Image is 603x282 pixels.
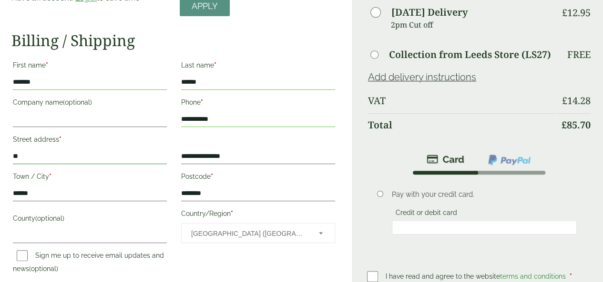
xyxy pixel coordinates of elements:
input: Sign me up to receive email updates and news(optional) [17,250,28,261]
p: 2pm Cut off [391,18,555,32]
bdi: 14.28 [562,94,591,107]
abbr: required [49,173,51,180]
label: Sign me up to receive email updates and news [13,252,164,275]
span: (optional) [29,265,58,272]
label: Town / City [13,170,167,186]
label: First name [13,58,167,75]
label: County [13,212,167,228]
span: Apply [192,1,218,11]
span: (optional) [35,214,64,222]
span: Country/Region [181,223,335,243]
label: Street address [13,133,167,149]
label: Phone [181,96,335,112]
a: Add delivery instructions [368,71,476,83]
span: United Kingdom (UK) [191,224,306,243]
abbr: required [59,136,61,143]
abbr: required [201,98,203,106]
img: ppcp-gateway.png [487,154,531,166]
bdi: 85.70 [562,118,591,131]
bdi: 12.95 [562,6,591,19]
abbr: required [570,272,572,280]
iframe: Secure card payment input frame [395,223,574,232]
abbr: required [211,173,213,180]
label: Last name [181,58,335,75]
h2: Billing / Shipping [11,31,337,49]
th: VAT [368,89,555,112]
th: Total [368,113,555,136]
p: Pay with your credit card. [392,189,577,200]
span: £ [562,94,567,107]
abbr: required [214,61,216,69]
a: terms and conditions [500,272,566,280]
label: Postcode [181,170,335,186]
span: £ [562,118,567,131]
span: £ [562,6,567,19]
span: (optional) [63,98,92,106]
abbr: required [231,210,233,217]
label: Country/Region [181,207,335,223]
label: Company name [13,96,167,112]
label: Collection from Leeds Store (LS27) [389,50,551,59]
label: [DATE] Delivery [391,8,468,17]
label: Credit or debit card [392,209,461,219]
img: stripe.png [427,154,464,165]
abbr: required [46,61,48,69]
p: Free [567,49,591,60]
span: I have read and agree to the website [386,272,568,280]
